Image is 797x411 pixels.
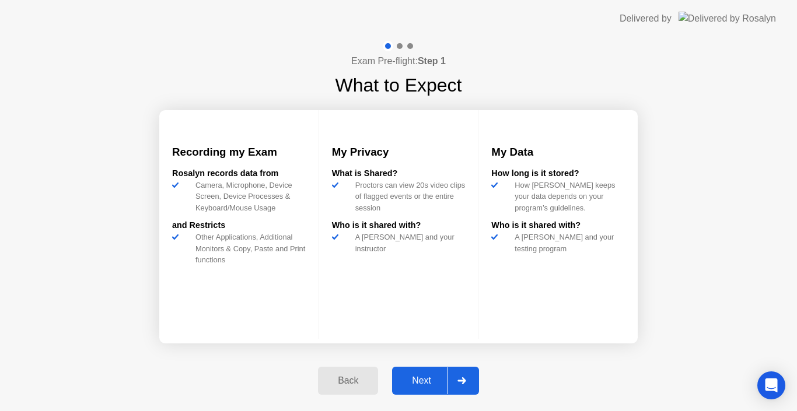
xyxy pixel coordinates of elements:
div: Other Applications, Additional Monitors & Copy, Paste and Print functions [191,231,306,265]
div: Rosalyn records data from [172,167,306,180]
div: Who is it shared with? [332,219,466,232]
div: How [PERSON_NAME] keeps your data depends on your program’s guidelines. [510,180,625,213]
h3: Recording my Exam [172,144,306,160]
div: and Restricts [172,219,306,232]
img: Delivered by Rosalyn [679,12,776,25]
div: Who is it shared with? [491,219,625,232]
h3: My Privacy [332,144,466,160]
h1: What to Expect [335,71,462,99]
h3: My Data [491,144,625,160]
b: Step 1 [418,56,446,66]
div: Camera, Microphone, Device Screen, Device Processes & Keyboard/Mouse Usage [191,180,306,213]
div: A [PERSON_NAME] and your instructor [351,231,466,254]
div: What is Shared? [332,167,466,180]
div: A [PERSON_NAME] and your testing program [510,231,625,254]
button: Back [318,367,378,395]
div: Proctors can view 20s video clips of flagged events or the entire session [351,180,466,213]
div: Back [321,375,375,386]
div: How long is it stored? [491,167,625,180]
div: Open Intercom Messenger [757,371,785,399]
button: Next [392,367,479,395]
div: Delivered by [620,12,672,26]
div: Next [396,375,448,386]
h4: Exam Pre-flight: [351,54,446,68]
